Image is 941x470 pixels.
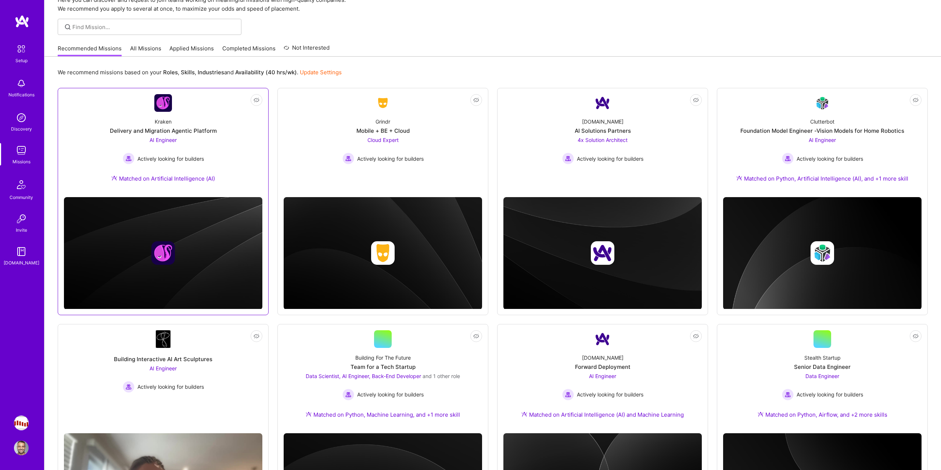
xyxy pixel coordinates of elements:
a: User Avatar [12,441,30,455]
div: [DOMAIN_NAME] [582,118,624,125]
img: cover [723,197,922,310]
img: logo [15,15,29,28]
div: Mobile + BE + Cloud [356,127,410,135]
a: Steelbay.ai: AI Engineer for Multi-Agent Platform [12,416,30,430]
i: icon EyeClosed [913,333,919,339]
i: icon EyeClosed [254,97,259,103]
img: cover [284,197,482,309]
img: guide book [14,244,29,259]
img: Company Logo [156,330,170,348]
div: Notifications [8,91,35,99]
a: Company LogoBuilding Interactive AI Art SculpturesAI Engineer Actively looking for buildersActive... [64,330,262,427]
img: Actively looking for builders [782,153,794,164]
img: bell [14,76,29,91]
i: icon EyeClosed [473,97,479,103]
i: icon EyeClosed [254,333,259,339]
div: Building For The Future [355,354,411,362]
img: discovery [14,110,29,125]
a: Company LogoClutterbotFoundation Model Engineer -Vision Models for Home RoboticsAI Engineer Activ... [723,94,922,191]
img: Company logo [151,241,175,265]
div: [DOMAIN_NAME] [4,259,39,267]
p: We recommend missions based on your , , and . [58,68,342,76]
div: Missions [12,158,30,165]
span: Actively looking for builders [797,155,863,163]
i: icon EyeClosed [913,97,919,103]
span: Actively looking for builders [357,391,424,398]
a: Not Interested [284,43,330,57]
div: [DOMAIN_NAME] [582,354,624,362]
div: Setup [15,57,28,64]
div: Matched on Artificial Intelligence (AI) [111,175,215,182]
div: Invite [16,226,27,234]
span: Actively looking for builders [137,383,204,391]
div: Matched on Python, Artificial Intelligence (AI), and +1 more skill [736,175,908,182]
span: 4x Solution Architect [578,137,628,143]
img: cover [64,197,262,309]
img: Company Logo [814,95,831,112]
span: Actively looking for builders [577,391,643,398]
img: cover [503,197,702,309]
img: Ateam Purple Icon [306,411,312,417]
i: icon EyeClosed [473,333,479,339]
i: icon EyeClosed [693,333,699,339]
div: Senior Data Engineer [794,363,851,371]
div: Kraken [155,118,172,125]
i: icon SearchGrey [64,23,72,31]
img: Actively looking for builders [123,381,134,393]
div: Stealth Startup [804,354,841,362]
a: Applied Missions [169,44,214,57]
img: User Avatar [14,441,29,455]
img: Actively looking for builders [562,153,574,164]
img: Steelbay.ai: AI Engineer for Multi-Agent Platform [14,416,29,430]
b: Roles [163,69,178,76]
b: Industries [198,69,224,76]
span: AI Engineer [150,137,177,143]
img: Ateam Purple Icon [111,175,117,181]
span: Actively looking for builders [577,155,643,163]
img: Ateam Purple Icon [758,411,764,417]
div: Forward Deployment [575,363,631,371]
img: Ateam Purple Icon [736,175,742,181]
div: AI Solutions Partners [575,127,631,135]
div: Building Interactive AI Art Sculptures [114,355,212,363]
span: Actively looking for builders [137,155,204,163]
div: Matched on Python, Airflow, and +2 more skills [758,411,887,419]
span: Actively looking for builders [797,391,863,398]
img: teamwork [14,143,29,158]
div: Team for a Tech Startup [351,363,416,371]
a: Building For The FutureTeam for a Tech StartupData Scientist, AI Engineer, Back-End Developer and... [284,330,482,427]
span: Actively looking for builders [357,155,424,163]
div: Matched on Python, Machine Learning, and +1 more skill [306,411,460,419]
img: Ateam Purple Icon [521,411,527,417]
div: Community [10,193,33,201]
div: Delivery and Migration Agentic Platform [110,127,217,135]
img: Company Logo [374,96,392,110]
img: Company logo [591,241,614,265]
div: Discovery [11,125,32,133]
img: Company Logo [594,330,611,348]
a: Completed Missions [222,44,276,57]
input: Find Mission... [72,23,236,31]
img: Company Logo [594,94,611,112]
b: Skills [181,69,195,76]
span: AI Engineer [589,373,616,379]
a: Company LogoKrakenDelivery and Migration Agentic PlatformAI Engineer Actively looking for builder... [64,94,262,191]
a: Stealth StartupSenior Data EngineerData Engineer Actively looking for buildersActively looking fo... [723,330,922,427]
img: Company Logo [154,94,172,112]
a: Company LogoGrindrMobile + BE + CloudCloud Expert Actively looking for buildersActively looking f... [284,94,482,191]
div: Foundation Model Engineer -Vision Models for Home Robotics [740,127,904,135]
img: Actively looking for builders [342,389,354,400]
div: Matched on Artificial Intelligence (AI) and Machine Learning [521,411,684,419]
b: Availability (40 hrs/wk) [235,69,297,76]
a: All Missions [130,44,161,57]
img: Actively looking for builders [562,389,574,400]
span: Data Engineer [805,373,839,379]
img: Community [12,176,30,193]
img: setup [14,41,29,57]
span: AI Engineer [150,365,177,371]
img: Actively looking for builders [123,153,134,164]
a: Recommended Missions [58,44,122,57]
img: Company logo [811,241,834,265]
img: Company logo [371,241,395,265]
div: Grindr [376,118,390,125]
